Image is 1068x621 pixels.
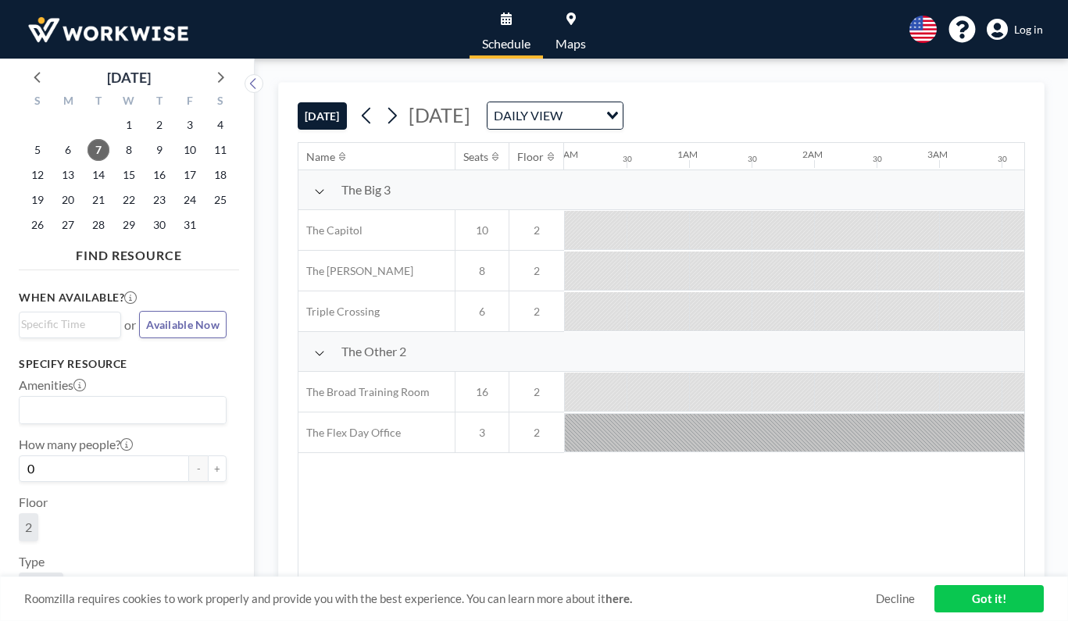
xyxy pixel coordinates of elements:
span: The Other 2 [341,344,406,359]
div: S [23,92,53,112]
span: Triple Crossing [298,305,380,319]
span: Friday, October 3, 2025 [179,114,201,136]
span: The [PERSON_NAME] [298,264,413,278]
span: Monday, October 13, 2025 [57,164,79,186]
div: Seats [463,150,488,164]
span: Wednesday, October 29, 2025 [118,214,140,236]
span: The Broad Training Room [298,385,430,399]
div: M [53,92,84,112]
div: Name [306,150,335,164]
div: T [84,92,114,112]
div: Search for option [20,397,226,423]
span: Thursday, October 2, 2025 [148,114,170,136]
span: 2 [509,426,564,440]
div: 1AM [677,148,698,160]
span: The Big 3 [341,182,391,198]
div: T [144,92,174,112]
span: Friday, October 17, 2025 [179,164,201,186]
span: Friday, October 10, 2025 [179,139,201,161]
input: Search for option [567,105,597,126]
span: Thursday, October 16, 2025 [148,164,170,186]
span: Sunday, October 26, 2025 [27,214,48,236]
div: [DATE] [107,66,151,88]
label: Floor [19,494,48,510]
div: 30 [623,154,632,164]
span: Schedule [482,37,530,50]
span: Available Now [146,318,220,331]
div: Search for option [488,102,623,129]
a: Decline [876,591,915,606]
div: Search for option [20,312,120,336]
a: Got it! [934,585,1044,612]
div: Floor [517,150,544,164]
span: Wednesday, October 8, 2025 [118,139,140,161]
span: 16 [455,385,509,399]
span: Log in [1014,23,1043,37]
label: How many people? [19,437,133,452]
span: Friday, October 24, 2025 [179,189,201,211]
span: Thursday, October 30, 2025 [148,214,170,236]
input: Search for option [21,400,217,420]
label: Amenities [19,377,86,393]
span: Thursday, October 23, 2025 [148,189,170,211]
span: [DATE] [409,103,470,127]
span: Roomzilla requires cookies to work properly and provide you with the best experience. You can lea... [24,591,876,606]
span: Tuesday, October 7, 2025 [88,139,109,161]
div: 30 [748,154,757,164]
span: Saturday, October 4, 2025 [209,114,231,136]
div: S [205,92,235,112]
span: 8 [455,264,509,278]
div: 30 [998,154,1007,164]
div: 12AM [552,148,578,160]
span: Wednesday, October 22, 2025 [118,189,140,211]
span: 2 [25,519,32,534]
span: Tuesday, October 21, 2025 [88,189,109,211]
span: 2 [509,264,564,278]
span: Saturday, October 18, 2025 [209,164,231,186]
span: Monday, October 27, 2025 [57,214,79,236]
a: Log in [987,19,1043,41]
span: 3 [455,426,509,440]
span: 6 [455,305,509,319]
span: Thursday, October 9, 2025 [148,139,170,161]
span: 10 [455,223,509,237]
span: Wednesday, October 1, 2025 [118,114,140,136]
h4: FIND RESOURCE [19,241,239,263]
span: Sunday, October 19, 2025 [27,189,48,211]
h3: Specify resource [19,357,227,371]
span: Saturday, October 25, 2025 [209,189,231,211]
div: 30 [873,154,882,164]
span: 2 [509,305,564,319]
label: Type [19,554,45,569]
a: here. [605,591,632,605]
img: organization-logo [25,14,191,45]
span: Tuesday, October 28, 2025 [88,214,109,236]
span: The Capitol [298,223,363,237]
span: Friday, October 31, 2025 [179,214,201,236]
div: W [114,92,145,112]
span: Sunday, October 12, 2025 [27,164,48,186]
div: 3AM [927,148,948,160]
span: 2 [509,385,564,399]
span: Monday, October 6, 2025 [57,139,79,161]
span: Monday, October 20, 2025 [57,189,79,211]
button: - [189,455,208,482]
span: Saturday, October 11, 2025 [209,139,231,161]
span: DAILY VIEW [491,105,566,126]
span: 2 [509,223,564,237]
button: Available Now [139,311,227,338]
input: Search for option [21,316,112,333]
span: Tuesday, October 14, 2025 [88,164,109,186]
span: Maps [555,37,586,50]
span: Sunday, October 5, 2025 [27,139,48,161]
span: or [124,317,136,333]
button: + [208,455,227,482]
span: The Flex Day Office [298,426,401,440]
div: F [174,92,205,112]
div: 2AM [802,148,823,160]
span: Wednesday, October 15, 2025 [118,164,140,186]
button: [DATE] [298,102,347,130]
